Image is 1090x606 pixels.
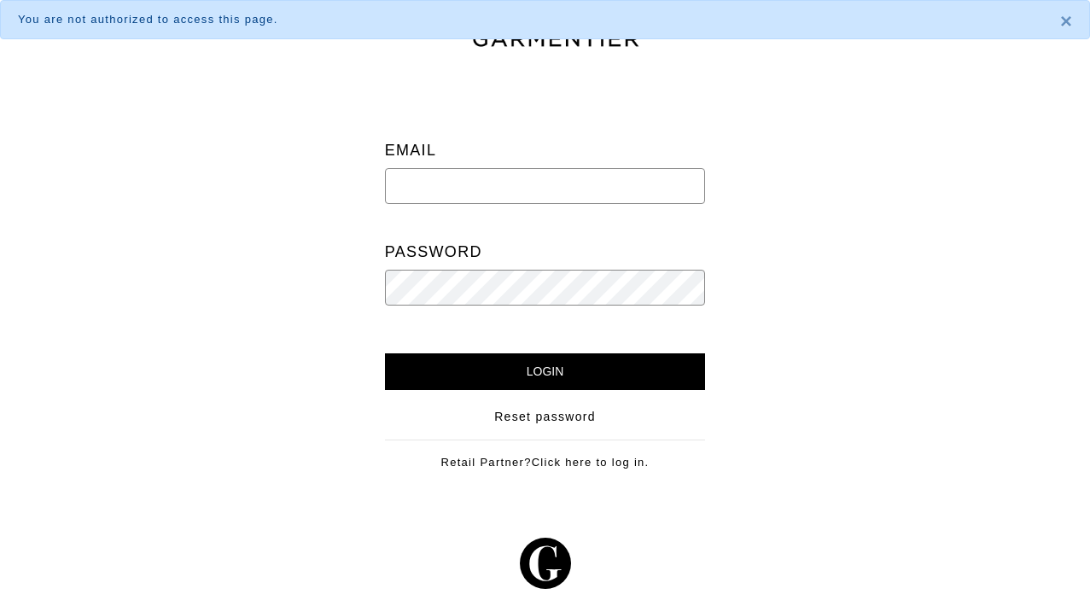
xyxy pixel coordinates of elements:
[1060,9,1072,32] span: ×
[385,235,482,270] label: Password
[494,408,596,426] a: Reset password
[385,440,706,471] div: Retail Partner?
[385,133,437,168] label: Email
[18,11,1035,28] div: You are not authorized to access this page.
[385,353,706,390] input: Login
[520,538,571,589] img: g-602364139e5867ba59c769ce4266a9601a3871a1516a6a4c3533f4bc45e69684.svg
[532,456,650,469] a: Click here to log in.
